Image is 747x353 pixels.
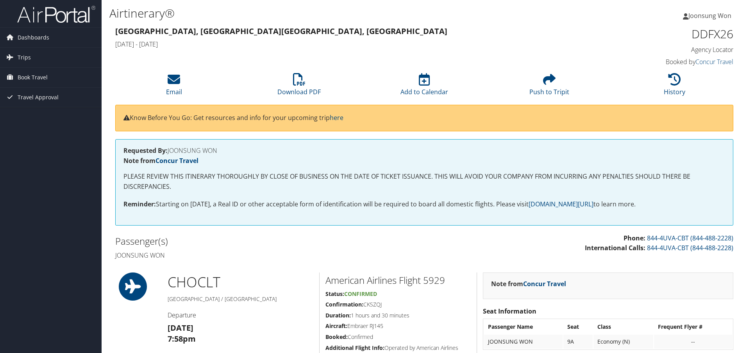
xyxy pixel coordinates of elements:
[168,333,196,344] strong: 7:58pm
[325,344,384,351] strong: Additional Flight Info:
[529,77,569,96] a: Push to Tripit
[563,335,592,349] td: 9A
[330,113,343,122] a: here
[585,244,645,252] strong: International Calls:
[18,48,31,67] span: Trips
[325,333,471,341] h5: Confirmed
[123,200,156,208] strong: Reminder:
[658,338,728,345] div: --
[624,234,645,242] strong: Phone:
[277,77,321,96] a: Download PDF
[123,156,198,165] strong: Note from
[344,290,377,297] span: Confirmed
[484,335,563,349] td: JOONSUNG WON
[325,290,344,297] strong: Status:
[491,280,566,288] strong: Note from
[654,320,732,334] th: Frequent Flyer #
[325,344,471,352] h5: Operated by American Airlines
[123,113,725,123] p: Know Before You Go: Get resources and info for your upcoming trip
[325,274,471,287] h2: American Airlines Flight 5929
[115,251,418,260] h4: Joonsung Won
[168,323,193,333] strong: [DATE]
[123,199,725,210] p: Starting on [DATE], a Real ID or other acceptable form of identification will be required to boar...
[588,57,733,66] h4: Booked by
[115,26,447,36] strong: [GEOGRAPHIC_DATA], [GEOGRAPHIC_DATA] [GEOGRAPHIC_DATA], [GEOGRAPHIC_DATA]
[523,280,566,288] a: Concur Travel
[593,320,653,334] th: Class
[17,5,95,23] img: airportal-logo.png
[18,28,49,47] span: Dashboards
[325,322,471,330] h5: Embraer RJ145
[563,320,592,334] th: Seat
[18,68,48,87] span: Book Travel
[109,5,529,22] h1: Airtinerary®
[155,156,198,165] a: Concur Travel
[588,26,733,42] h1: DDFX26
[529,200,593,208] a: [DOMAIN_NAME][URL]
[123,172,725,192] p: PLEASE REVIEW THIS ITINERARY THOROUGHLY BY CLOSE OF BUSINESS ON THE DATE OF TICKET ISSUANCE. THIS...
[683,4,739,27] a: Joonsung Won
[168,295,313,303] h5: [GEOGRAPHIC_DATA] / [GEOGRAPHIC_DATA]
[168,311,313,319] h4: Departure
[688,11,731,20] span: Joonsung Won
[325,333,348,340] strong: Booked:
[647,234,733,242] a: 844-4UVA-CBT (844-488-2228)
[647,244,733,252] a: 844-4UVA-CBT (844-488-2228)
[484,320,563,334] th: Passenger Name
[400,77,448,96] a: Add to Calendar
[483,307,536,315] strong: Seat Information
[123,146,168,155] strong: Requested By:
[325,322,347,330] strong: Aircraft:
[325,312,471,319] h5: 1 hours and 30 minutes
[115,40,576,48] h4: [DATE] - [DATE]
[593,335,653,349] td: Economy (N)
[325,312,351,319] strong: Duration:
[664,77,685,96] a: History
[168,272,313,292] h1: CHO CLT
[115,235,418,248] h2: Passenger(s)
[18,88,59,107] span: Travel Approval
[325,301,363,308] strong: Confirmation:
[695,57,733,66] a: Concur Travel
[123,147,725,154] h4: JOONSUNG WON
[166,77,182,96] a: Email
[325,301,471,308] h5: CKSZQJ
[588,45,733,54] h4: Agency Locator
